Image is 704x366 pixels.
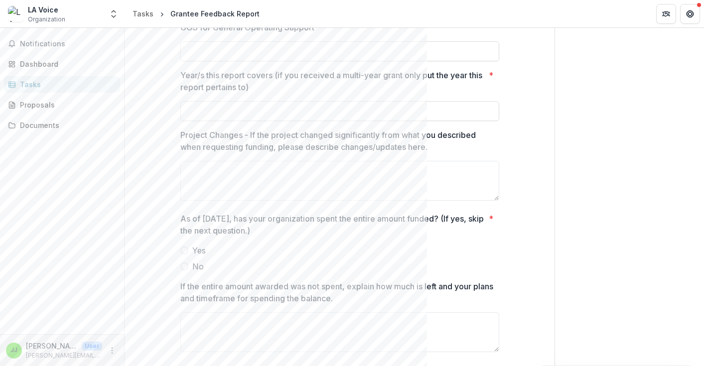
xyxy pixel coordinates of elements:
[26,351,102,360] p: [PERSON_NAME][EMAIL_ADDRESS][PERSON_NAME][DOMAIN_NAME]
[180,213,485,237] p: As of [DATE], has your organization spent the entire amount funded? (If yes, skip the next questi...
[129,6,264,21] nav: breadcrumb
[4,117,120,133] a: Documents
[133,8,153,19] div: Tasks
[20,100,112,110] div: Proposals
[192,260,204,272] span: No
[10,347,17,354] div: Janice Johannsen
[107,4,121,24] button: Open entity switcher
[28,4,65,15] div: LA Voice
[4,56,120,72] a: Dashboard
[106,345,118,357] button: More
[8,6,24,22] img: LA Voice
[180,129,493,153] p: Project Changes - If the project changed significantly from what you described when requesting fu...
[129,6,157,21] a: Tasks
[4,76,120,93] a: Tasks
[28,15,65,24] span: Organization
[680,4,700,24] button: Get Help
[20,79,112,90] div: Tasks
[20,120,112,130] div: Documents
[180,69,485,93] p: Year/s this report covers (if you received a multi-year grant only put the year this report perta...
[20,40,116,48] span: Notifications
[4,36,120,52] button: Notifications
[4,97,120,113] a: Proposals
[26,341,78,351] p: [PERSON_NAME]
[82,342,102,351] p: User
[170,8,260,19] div: Grantee Feedback Report
[656,4,676,24] button: Partners
[192,244,206,256] span: Yes
[180,280,493,304] p: If the entire amount awarded was not spent, explain how much is left and your plans and timeframe...
[20,59,112,69] div: Dashboard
